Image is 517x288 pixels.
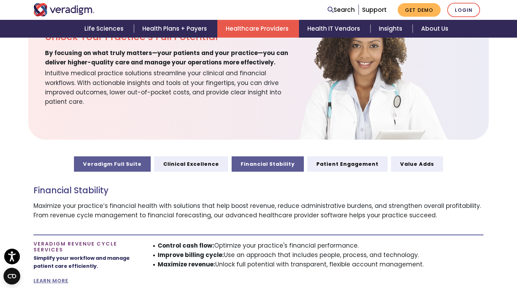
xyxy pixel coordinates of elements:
[33,186,484,196] h3: Financial Stability
[447,3,480,17] a: Login
[74,156,151,172] a: Veradigm Full Suite
[33,201,484,220] p: Maximize your practice’s financial health with solutions that help boost revenue, reduce administ...
[45,31,297,43] h2: Unlock Your Practice’s Full Potential
[3,268,20,285] button: Open CMP widget
[158,241,214,250] strong: Control cash flow:
[33,254,138,270] p: Simplify your workflow and manage patient care efficiently.
[398,3,441,17] a: Get Demo
[413,20,457,38] a: About Us
[158,241,484,250] li: Optimize your practice's financial performance.
[158,260,484,269] li: Unlock full potential with transparent, flexible account management.
[33,3,95,16] img: Veradigm logo
[33,277,68,284] a: LEARN MORE
[158,250,484,260] li: Use an approach that includes people, process, and technology.
[45,48,297,67] span: By focusing on what truly matters—your patients and your practice—you can deliver higher-quality ...
[307,156,388,172] a: Patient Engagement
[33,241,138,253] h4: Veradigm Revenue Cycle Services
[299,20,370,38] a: Health IT Vendors
[76,20,134,38] a: Life Sciences
[158,251,224,259] strong: Improve billing cycle:
[158,260,215,268] strong: Maximize revenue:
[232,156,304,172] a: Financial Stability
[217,20,299,38] a: Healthcare Providers
[391,156,443,172] a: Value Adds
[328,5,355,15] a: Search
[45,67,297,107] span: Intuitive medical practice solutions streamline your clinical and financial workflows. With actio...
[134,20,217,38] a: Health Plans + Payers
[362,6,387,14] a: Support
[154,156,228,172] a: Clinical Excellence
[370,20,413,38] a: Insights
